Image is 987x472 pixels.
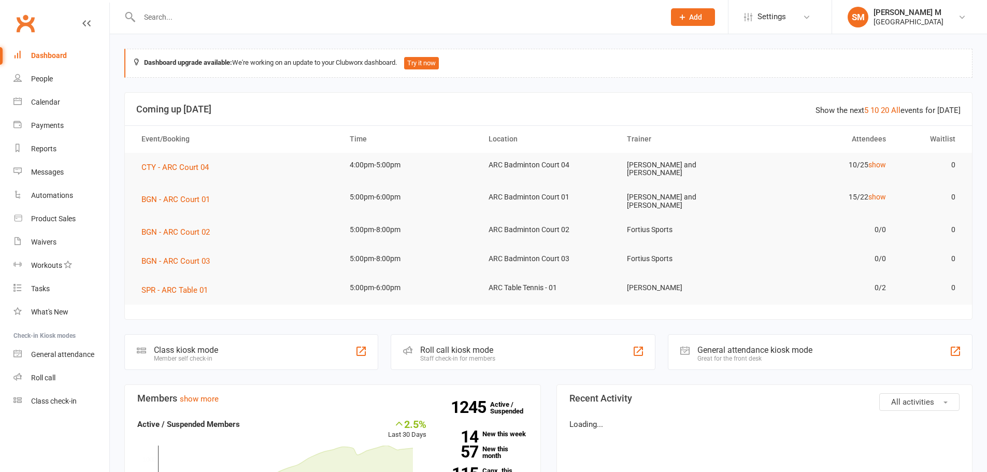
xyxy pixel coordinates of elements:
[420,345,495,355] div: Roll call kiosk mode
[618,126,756,152] th: Trainer
[479,218,618,242] td: ARC Badminton Court 02
[891,106,900,115] a: All
[13,390,109,413] a: Class kiosk mode
[141,226,217,238] button: BGN - ARC Court 02
[864,106,868,115] a: 5
[13,161,109,184] a: Messages
[868,161,886,169] a: show
[13,67,109,91] a: People
[180,394,219,404] a: show more
[31,98,60,106] div: Calendar
[442,444,478,460] strong: 57
[490,393,536,422] a: 1245Active / Suspended
[848,7,868,27] div: SM
[881,106,889,115] a: 20
[756,153,895,177] td: 10/25
[756,247,895,271] td: 0/0
[895,153,965,177] td: 0
[618,185,756,218] td: [PERSON_NAME] and [PERSON_NAME]
[697,355,812,362] div: Great for the front desk
[13,301,109,324] a: What's New
[144,59,232,66] strong: Dashboard upgrade available:
[756,276,895,300] td: 0/2
[141,285,208,295] span: SPR - ARC Table 01
[12,10,38,36] a: Clubworx
[141,227,210,237] span: BGN - ARC Court 02
[137,393,528,404] h3: Members
[31,308,68,316] div: What's New
[874,8,943,17] div: [PERSON_NAME] M
[479,185,618,209] td: ARC Badminton Court 01
[895,126,965,152] th: Waitlist
[451,399,490,415] strong: 1245
[13,44,109,67] a: Dashboard
[340,185,479,209] td: 5:00pm-6:00pm
[13,114,109,137] a: Payments
[756,126,895,152] th: Attendees
[31,214,76,223] div: Product Sales
[891,397,934,407] span: All activities
[618,276,756,300] td: [PERSON_NAME]
[31,75,53,83] div: People
[141,193,217,206] button: BGN - ARC Court 01
[816,104,961,117] div: Show the next events for [DATE]
[879,393,960,411] button: All activities
[340,247,479,271] td: 5:00pm-8:00pm
[31,145,56,153] div: Reports
[13,366,109,390] a: Roll call
[442,446,528,459] a: 57New this month
[895,276,965,300] td: 0
[479,247,618,271] td: ARC Badminton Court 03
[13,343,109,366] a: General attendance kiosk mode
[13,137,109,161] a: Reports
[13,231,109,254] a: Waivers
[154,345,218,355] div: Class kiosk mode
[31,168,64,176] div: Messages
[442,429,478,445] strong: 14
[479,126,618,152] th: Location
[868,193,886,201] a: show
[141,163,209,172] span: CTY - ARC Court 04
[31,51,67,60] div: Dashboard
[757,5,786,28] span: Settings
[569,418,960,431] p: Loading...
[141,284,215,296] button: SPR - ARC Table 01
[136,104,961,115] h3: Coming up [DATE]
[31,397,77,405] div: Class check-in
[874,17,943,26] div: [GEOGRAPHIC_DATA]
[340,153,479,177] td: 4:00pm-5:00pm
[569,393,960,404] h3: Recent Activity
[420,355,495,362] div: Staff check-in for members
[31,121,64,130] div: Payments
[124,49,972,78] div: We're working on an update to your Clubworx dashboard.
[340,276,479,300] td: 5:00pm-6:00pm
[388,418,426,430] div: 2.5%
[756,218,895,242] td: 0/0
[895,218,965,242] td: 0
[618,218,756,242] td: Fortius Sports
[31,284,50,293] div: Tasks
[141,255,217,267] button: BGN - ARC Court 03
[141,195,210,204] span: BGN - ARC Court 01
[618,247,756,271] td: Fortius Sports
[141,256,210,266] span: BGN - ARC Court 03
[13,254,109,277] a: Workouts
[13,277,109,301] a: Tasks
[13,184,109,207] a: Automations
[31,374,55,382] div: Roll call
[154,355,218,362] div: Member self check-in
[31,261,62,269] div: Workouts
[340,126,479,152] th: Time
[31,350,94,359] div: General attendance
[697,345,812,355] div: General attendance kiosk mode
[31,191,73,199] div: Automations
[895,247,965,271] td: 0
[618,153,756,185] td: [PERSON_NAME] and [PERSON_NAME]
[689,13,702,21] span: Add
[895,185,965,209] td: 0
[13,91,109,114] a: Calendar
[141,161,216,174] button: CTY - ARC Court 04
[136,10,657,24] input: Search...
[404,57,439,69] button: Try it now
[132,126,340,152] th: Event/Booking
